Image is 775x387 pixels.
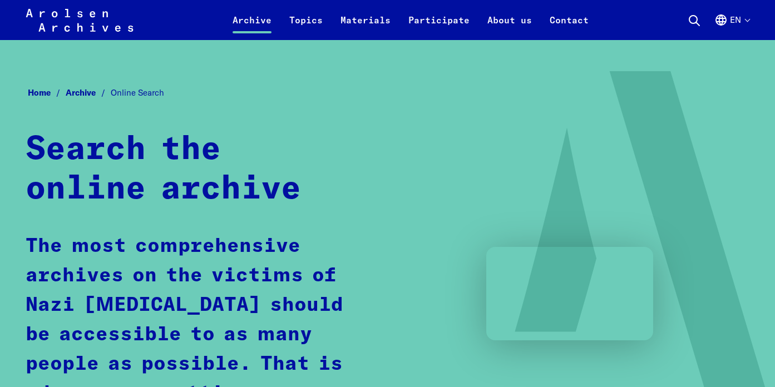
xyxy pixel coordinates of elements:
a: Home [28,87,66,98]
a: Contact [541,13,598,40]
a: Topics [280,13,332,40]
a: Participate [399,13,478,40]
strong: Search the online archive [26,133,301,206]
button: English, language selection [714,13,749,40]
a: Archive [66,87,111,98]
nav: Primary [224,7,598,33]
span: Online Search [111,87,164,98]
nav: Breadcrumb [26,85,749,101]
a: Materials [332,13,399,40]
a: Archive [224,13,280,40]
a: About us [478,13,541,40]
